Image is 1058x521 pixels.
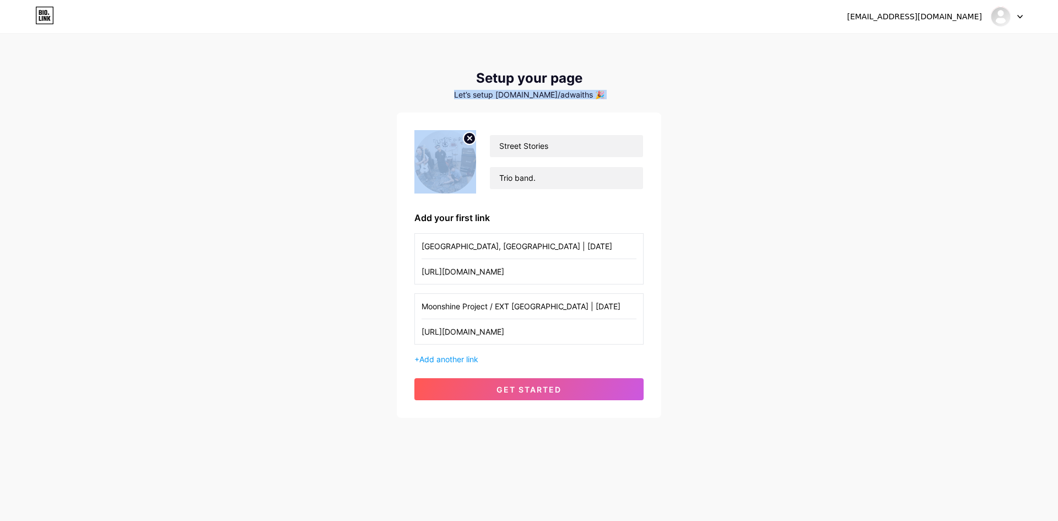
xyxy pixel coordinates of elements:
input: Link name (My Instagram) [422,294,636,319]
div: [EMAIL_ADDRESS][DOMAIN_NAME] [847,11,982,23]
input: URL (https://instagram.com/yourname) [422,259,636,284]
img: Adwaith S [990,6,1011,27]
div: Setup your page [397,71,661,86]
div: Add your first link [414,211,644,224]
img: profile pic [414,130,476,194]
span: Add another link [419,355,478,364]
button: get started [414,378,644,400]
span: get started [496,385,562,394]
input: Link name (My Instagram) [422,234,636,259]
input: URL (https://instagram.com/yourname) [422,319,636,344]
div: Let’s setup [DOMAIN_NAME]/adwaiths 🎉 [397,90,661,99]
div: + [414,353,644,365]
input: Your name [490,135,643,157]
input: bio [490,167,643,189]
